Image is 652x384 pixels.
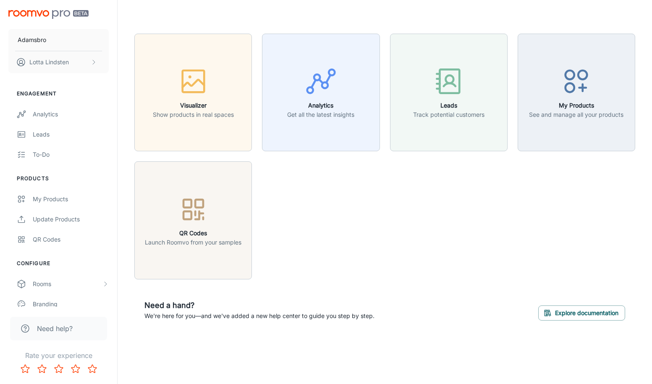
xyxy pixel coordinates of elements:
[33,195,109,204] div: My Products
[17,360,34,377] button: Rate 1 star
[33,130,109,139] div: Leads
[134,161,252,279] button: QR CodesLaunch Roomvo from your samples
[50,360,67,377] button: Rate 3 star
[37,324,73,334] span: Need help?
[538,305,625,321] button: Explore documentation
[518,34,635,151] button: My ProductsSee and manage all your products
[33,300,109,309] div: Branding
[518,88,635,96] a: My ProductsSee and manage all your products
[33,215,109,224] div: Update Products
[8,29,109,51] button: Adamsbro
[262,88,380,96] a: AnalyticsGet all the latest insights
[538,308,625,316] a: Explore documentation
[8,10,89,19] img: Roomvo PRO Beta
[134,216,252,224] a: QR CodesLaunch Roomvo from your samples
[529,110,623,119] p: See and manage all your products
[18,35,46,45] p: Adamsbro
[33,279,102,289] div: Rooms
[287,110,354,119] p: Get all the latest insights
[134,34,252,151] button: VisualizerShow products in real spaces
[34,360,50,377] button: Rate 2 star
[144,311,374,321] p: We're here for you—and we've added a new help center to guide you step by step.
[29,58,69,67] p: Lotta Lindsten
[390,34,508,151] button: LeadsTrack potential customers
[413,110,484,119] p: Track potential customers
[153,110,234,119] p: Show products in real spaces
[33,110,109,119] div: Analytics
[145,238,241,247] p: Launch Roomvo from your samples
[529,101,623,110] h6: My Products
[153,101,234,110] h6: Visualizer
[84,360,101,377] button: Rate 5 star
[144,300,374,311] h6: Need a hand?
[145,229,241,238] h6: QR Codes
[390,88,508,96] a: LeadsTrack potential customers
[33,150,109,159] div: To-do
[262,34,380,151] button: AnalyticsGet all the latest insights
[33,235,109,244] div: QR Codes
[67,360,84,377] button: Rate 4 star
[7,350,110,360] p: Rate your experience
[8,51,109,73] button: Lotta Lindsten
[413,101,484,110] h6: Leads
[287,101,354,110] h6: Analytics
